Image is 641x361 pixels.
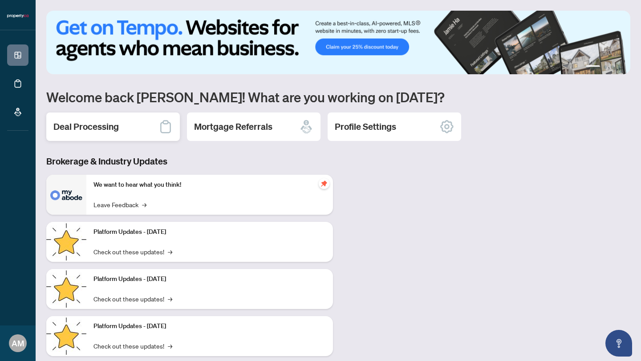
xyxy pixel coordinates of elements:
img: We want to hear what you think! [46,175,86,215]
button: 4 [618,65,621,69]
h1: Welcome back [PERSON_NAME]! What are you working on [DATE]? [46,88,630,105]
p: We want to hear what you think! [93,180,326,190]
span: AM [12,337,24,349]
a: Check out these updates!→ [93,247,172,257]
button: 3 [611,65,614,69]
button: 1 [586,65,600,69]
span: pushpin [319,178,329,189]
span: → [168,294,172,304]
h2: Mortgage Referrals [194,120,272,133]
a: Check out these updates!→ [93,294,172,304]
img: logo [7,13,28,19]
button: Open asap [605,330,632,357]
h2: Profile Settings [335,120,396,133]
button: 2 [604,65,607,69]
h2: Deal Processing [53,120,119,133]
img: Platform Updates - July 21, 2025 [46,222,86,262]
p: Platform Updates - [DATE] [93,321,326,331]
img: Platform Updates - July 8, 2025 [46,269,86,309]
span: → [142,200,146,209]
span: → [168,341,172,351]
span: → [168,247,172,257]
p: Platform Updates - [DATE] [93,274,326,284]
a: Check out these updates!→ [93,341,172,351]
a: Leave Feedback→ [93,200,146,209]
img: Slide 0 [46,11,630,74]
p: Platform Updates - [DATE] [93,227,326,237]
img: Platform Updates - June 23, 2025 [46,316,86,356]
h3: Brokerage & Industry Updates [46,155,333,168]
